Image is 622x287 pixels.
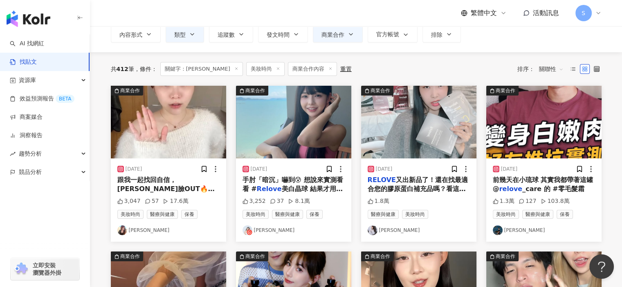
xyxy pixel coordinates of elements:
img: KOL Avatar [243,225,252,235]
button: 商業合作 [361,86,476,158]
span: 醫療與健康 [147,210,178,219]
span: 商業合作 [321,31,344,38]
div: 17.6萬 [163,197,188,205]
mark: relove [499,185,523,193]
span: 趨勢分析 [19,145,42,163]
span: 發文時間 [267,31,290,38]
div: [DATE] [126,166,142,173]
img: post-image [236,86,351,158]
img: post-image [486,86,602,158]
span: 跟我一起找回自信，[PERSON_NAME]臉OUT🔥 @ [117,176,215,202]
img: chrome extension [13,263,29,276]
div: 商業合作 [371,252,390,260]
span: 條件 ： [134,66,157,72]
a: KOL Avatar[PERSON_NAME] [117,225,220,235]
button: 商業合作 [111,86,226,158]
div: 1.8萬 [368,197,389,205]
div: [DATE] [376,166,393,173]
button: 排除 [422,26,461,42]
mark: Relove [256,185,281,193]
span: 保養 [306,210,323,219]
a: searchAI 找網紅 [10,40,44,48]
button: 追蹤數 [209,26,253,42]
iframe: Help Scout Beacon - Open [589,254,614,279]
button: 商業合作 [313,26,363,42]
div: 商業合作 [245,87,265,95]
span: 前幾天在小琉球 其實我都帶著這罐 @ [493,176,593,193]
span: 內容形式 [119,31,142,38]
span: 競品分析 [19,163,42,181]
span: 保養 [557,210,573,219]
span: 美妝時尚 [246,62,285,76]
span: 資源庫 [19,71,36,89]
div: 3,252 [243,197,266,205]
div: [DATE] [251,166,267,173]
span: 類型 [174,31,186,38]
span: 412 [117,66,128,72]
span: 醫療與健康 [368,210,399,219]
span: 手肘「暗沉」嚇到😰 想說來實測看看 # [243,176,343,193]
span: 追蹤數 [218,31,235,38]
a: 找貼文 [10,58,37,66]
span: rise [10,151,16,157]
span: _care 的 #零毛髮霜 [522,185,584,193]
img: KOL Avatar [368,225,377,235]
a: 商案媒合 [10,113,43,121]
div: 商業合作 [371,87,390,95]
a: KOL Avatar[PERSON_NAME] [243,225,345,235]
button: 商業合作 [486,86,602,158]
button: 類型 [166,26,204,42]
img: logo [7,11,50,27]
span: 繁體中文 [471,9,497,18]
button: 官方帳號 [368,26,418,42]
span: 立即安裝 瀏覽器外掛 [33,262,61,276]
div: 57 [145,197,159,205]
button: 內容形式 [111,26,161,42]
span: 排除 [431,31,442,38]
button: 發文時間 [258,26,308,42]
div: 8.1萬 [288,197,310,205]
div: 商業合作 [496,87,515,95]
mark: RELOVE [368,176,396,184]
span: 關鍵字：[PERSON_NAME] [160,62,243,76]
div: 3,047 [117,197,141,205]
span: S [582,9,585,18]
img: post-image [361,86,476,158]
div: 127 [519,197,537,205]
span: 美白晶球 結果才用7天，關節 [243,185,343,202]
div: 1.3萬 [493,197,514,205]
span: 美妝時尚 [117,210,144,219]
div: 商業合作 [120,87,140,95]
a: chrome extension立即安裝 瀏覽器外掛 [11,258,79,280]
div: 商業合作 [120,252,140,260]
span: 醫療與健康 [522,210,553,219]
a: 效益預測報告BETA [10,95,74,103]
div: [DATE] [501,166,518,173]
a: 洞察報告 [10,131,43,140]
span: 醫療與健康 [272,210,303,219]
span: 活動訊息 [533,9,559,17]
span: 美妝時尚 [493,210,519,219]
span: 美妝時尚 [243,210,269,219]
div: 共 筆 [111,66,134,72]
span: 商業合作內容 [288,62,337,76]
span: 美妝時尚 [402,210,428,219]
span: 保養 [181,210,198,219]
span: 官方帳號 [376,31,399,38]
img: post-image [111,86,226,158]
img: KOL Avatar [493,225,503,235]
div: 排序： [517,62,568,76]
div: 37 [270,197,284,205]
div: 103.8萬 [541,197,570,205]
button: 商業合作 [236,86,351,158]
img: KOL Avatar [117,225,127,235]
div: 重置 [340,66,352,72]
a: KOL Avatar[PERSON_NAME] [493,225,595,235]
div: 商業合作 [496,252,515,260]
div: 商業合作 [245,252,265,260]
a: KOL Avatar[PERSON_NAME] [368,225,470,235]
span: 關聯性 [539,62,564,76]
